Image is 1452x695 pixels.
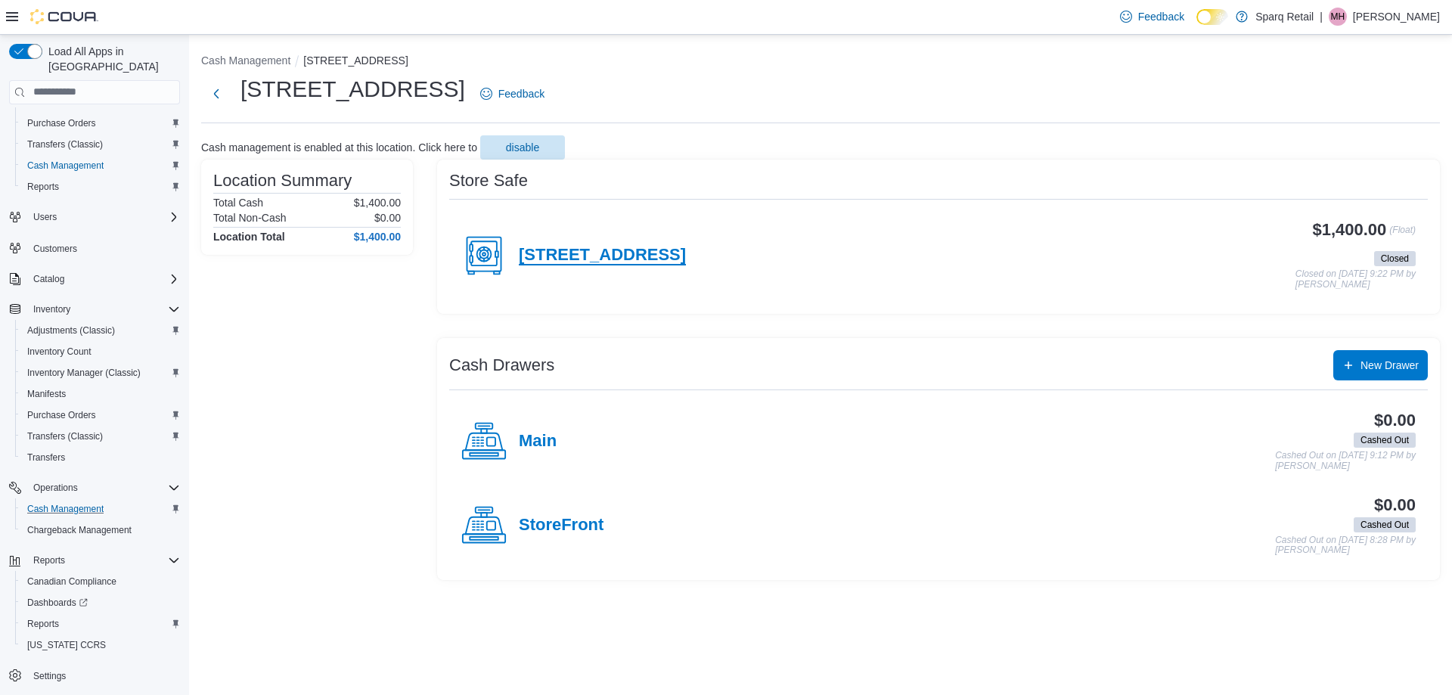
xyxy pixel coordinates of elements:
span: Dark Mode [1196,25,1197,26]
p: Cashed Out on [DATE] 9:12 PM by [PERSON_NAME] [1275,451,1416,471]
button: disable [480,135,565,160]
a: Manifests [21,385,72,403]
button: Customers [3,237,186,259]
span: Cash Management [27,160,104,172]
span: Transfers (Classic) [21,135,180,154]
button: Purchase Orders [15,405,186,426]
button: Next [201,79,231,109]
h4: Location Total [213,231,285,243]
h4: StoreFront [519,516,603,535]
a: Feedback [1114,2,1190,32]
span: Canadian Compliance [27,576,116,588]
button: Settings [3,665,186,687]
h4: Main [519,432,557,451]
span: Inventory Count [21,343,180,361]
span: Settings [27,666,180,685]
span: Cash Management [21,500,180,518]
button: Cash Management [201,54,290,67]
span: Dashboards [27,597,88,609]
button: [STREET_ADDRESS] [303,54,408,67]
p: Cashed Out on [DATE] 8:28 PM by [PERSON_NAME] [1275,535,1416,556]
span: Purchase Orders [27,117,96,129]
span: Adjustments (Classic) [27,324,115,337]
a: Inventory Count [21,343,98,361]
a: Purchase Orders [21,406,102,424]
button: Inventory Count [15,341,186,362]
a: Transfers (Classic) [21,135,109,154]
span: Catalog [33,273,64,285]
a: Customers [27,240,83,258]
span: Feedback [1138,9,1184,24]
p: | [1320,8,1323,26]
button: Operations [27,479,84,497]
span: Customers [27,238,180,257]
span: Purchase Orders [27,409,96,421]
p: Sparq Retail [1255,8,1314,26]
span: Reports [27,181,59,193]
h4: [STREET_ADDRESS] [519,246,686,265]
button: Reports [15,176,186,197]
button: Operations [3,477,186,498]
h3: Store Safe [449,172,528,190]
a: Transfers [21,448,71,467]
span: Transfers [21,448,180,467]
a: Cash Management [21,157,110,175]
span: Canadian Compliance [21,572,180,591]
h3: Cash Drawers [449,356,554,374]
span: Inventory Manager (Classic) [21,364,180,382]
h4: $1,400.00 [354,231,401,243]
span: Reports [21,615,180,633]
span: Purchase Orders [21,406,180,424]
a: Canadian Compliance [21,572,123,591]
span: Reports [27,551,180,569]
button: Adjustments (Classic) [15,320,186,341]
a: Reports [21,615,65,633]
span: Washington CCRS [21,636,180,654]
h1: [STREET_ADDRESS] [240,74,465,104]
span: Operations [33,482,78,494]
span: Reports [21,178,180,196]
span: Transfers (Classic) [27,138,103,150]
button: Inventory [27,300,76,318]
button: Users [3,206,186,228]
span: Operations [27,479,180,497]
span: Closed [1374,251,1416,266]
button: New Drawer [1333,350,1428,380]
span: Cashed Out [1354,517,1416,532]
span: Purchase Orders [21,114,180,132]
span: Cashed Out [1360,433,1409,447]
h3: $0.00 [1374,411,1416,430]
span: New Drawer [1360,358,1419,373]
a: [US_STATE] CCRS [21,636,112,654]
span: Closed [1381,252,1409,265]
button: Reports [3,550,186,571]
span: Transfers (Classic) [27,430,103,442]
span: Adjustments (Classic) [21,321,180,340]
a: Inventory Manager (Classic) [21,364,147,382]
a: Dashboards [15,592,186,613]
button: Chargeback Management [15,520,186,541]
span: Users [33,211,57,223]
button: Transfers (Classic) [15,134,186,155]
a: Adjustments (Classic) [21,321,121,340]
a: Settings [27,667,72,685]
span: Reports [27,618,59,630]
h3: $1,400.00 [1313,221,1387,239]
p: $0.00 [374,212,401,224]
a: Reports [21,178,65,196]
p: $1,400.00 [354,197,401,209]
a: Feedback [474,79,551,109]
span: Customers [33,243,77,255]
button: Manifests [15,383,186,405]
button: Transfers [15,447,186,468]
img: Cova [30,9,98,24]
button: [US_STATE] CCRS [15,634,186,656]
span: Catalog [27,270,180,288]
span: Inventory Count [27,346,92,358]
span: Inventory Manager (Classic) [27,367,141,379]
span: Chargeback Management [27,524,132,536]
h6: Total Non-Cash [213,212,287,224]
button: Cash Management [15,155,186,176]
a: Transfers (Classic) [21,427,109,445]
span: Inventory [27,300,180,318]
